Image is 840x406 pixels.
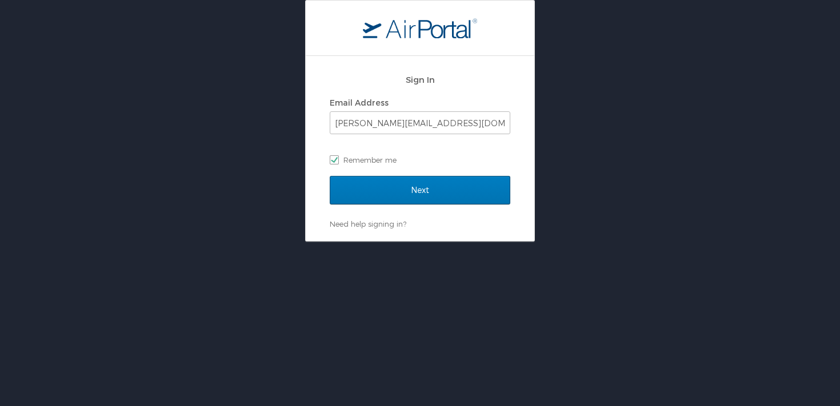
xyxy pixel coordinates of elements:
[330,176,510,204] input: Next
[330,151,510,168] label: Remember me
[330,73,510,86] h2: Sign In
[330,219,406,228] a: Need help signing in?
[363,18,477,38] img: logo
[330,98,389,107] label: Email Address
